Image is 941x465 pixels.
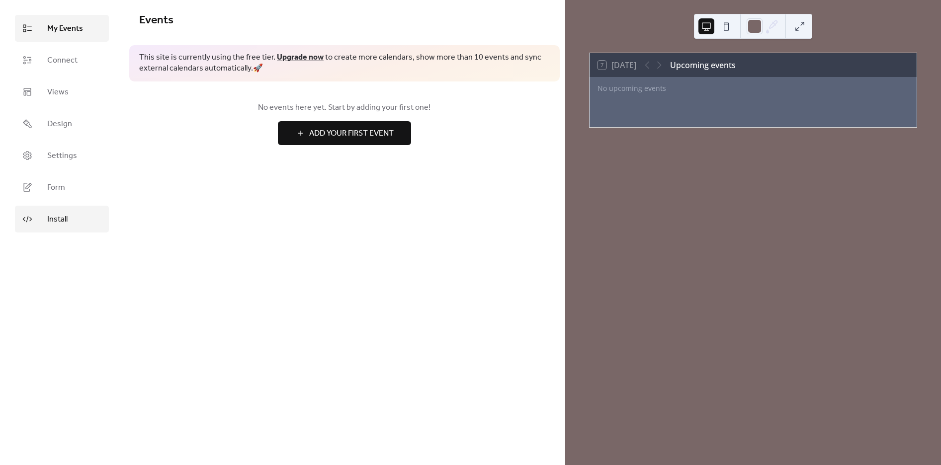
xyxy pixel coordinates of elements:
[15,142,109,169] a: Settings
[47,23,83,35] span: My Events
[309,128,394,140] span: Add Your First Event
[47,214,68,226] span: Install
[15,110,109,137] a: Design
[139,121,550,145] a: Add Your First Event
[15,78,109,105] a: Views
[15,47,109,74] a: Connect
[47,86,69,98] span: Views
[139,52,550,75] span: This site is currently using the free tier. to create more calendars, show more than 10 events an...
[278,121,411,145] button: Add Your First Event
[277,50,324,65] a: Upgrade now
[15,15,109,42] a: My Events
[15,174,109,201] a: Form
[47,182,65,194] span: Form
[139,9,173,31] span: Events
[47,55,78,67] span: Connect
[47,118,72,130] span: Design
[598,83,745,93] div: No upcoming events
[47,150,77,162] span: Settings
[670,59,736,71] div: Upcoming events
[15,206,109,232] a: Install
[139,102,550,114] span: No events here yet. Start by adding your first one!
